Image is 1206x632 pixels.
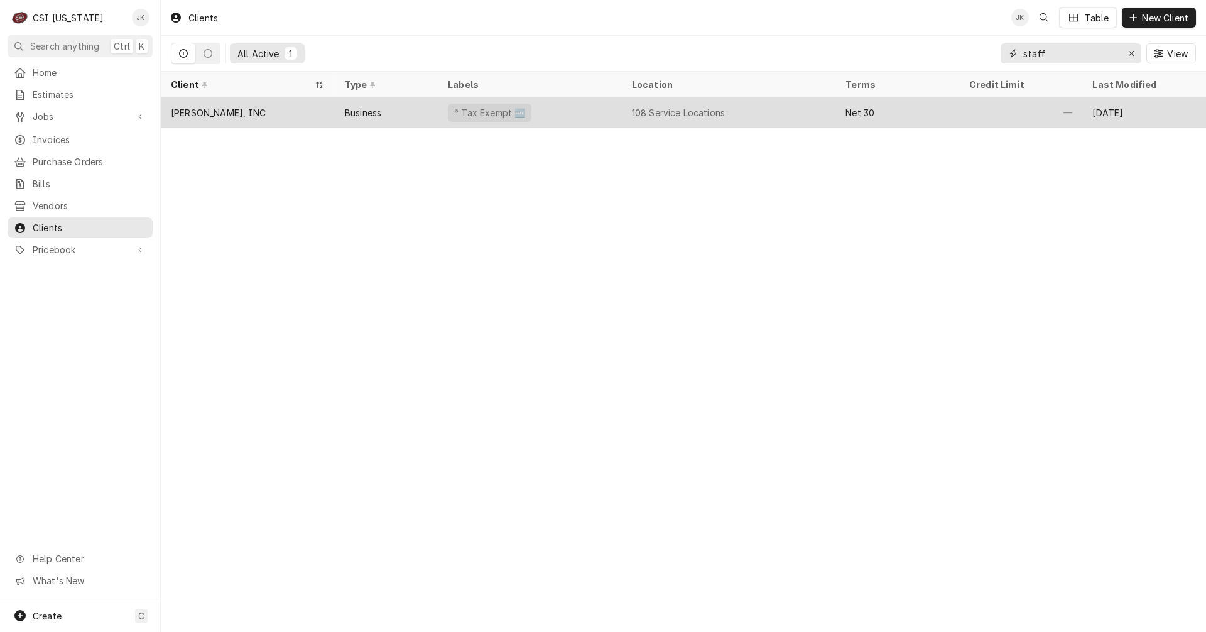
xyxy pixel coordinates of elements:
a: Purchase Orders [8,151,153,172]
span: Search anything [30,40,99,53]
a: Estimates [8,84,153,105]
span: Invoices [33,133,146,146]
button: View [1146,43,1196,63]
div: Table [1085,11,1109,25]
div: Type [345,78,426,91]
div: CSI [US_STATE] [33,11,104,25]
span: K [139,40,144,53]
a: Home [8,62,153,83]
a: Bills [8,173,153,194]
span: Pricebook [33,243,128,256]
div: CSI Kentucky's Avatar [11,9,29,26]
span: Estimates [33,88,146,101]
a: Invoices [8,129,153,150]
a: Go to Pricebook [8,239,153,260]
a: Clients [8,217,153,238]
button: Open search [1034,8,1054,28]
div: Location [632,78,826,91]
button: New Client [1122,8,1196,28]
span: Home [33,66,146,79]
button: Erase input [1121,43,1141,63]
div: Net 30 [845,106,874,119]
div: JK [1011,9,1029,26]
div: Last Modified [1092,78,1193,91]
div: Credit Limit [969,78,1070,91]
span: Vendors [33,199,146,212]
span: Ctrl [114,40,130,53]
span: Jobs [33,110,128,123]
input: Keyword search [1023,43,1117,63]
span: Create [33,611,62,621]
div: Business [345,106,381,119]
span: New Client [1139,11,1191,25]
span: C [138,609,144,623]
div: Labels [448,78,612,91]
a: Vendors [8,195,153,216]
div: Terms [845,78,947,91]
a: Go to What's New [8,570,153,591]
div: [DATE] [1082,97,1206,128]
div: Client [171,78,312,91]
div: All Active [237,47,280,60]
span: Bills [33,177,146,190]
span: View [1165,47,1190,60]
div: ³ Tax Exempt 🆓 [453,106,526,119]
div: — [959,97,1083,128]
span: Purchase Orders [33,155,146,168]
div: 108 Service Locations [632,106,725,119]
div: 1 [287,47,295,60]
a: Go to Help Center [8,548,153,569]
div: [PERSON_NAME], INC [171,106,266,119]
div: C [11,9,29,26]
div: JK [132,9,149,26]
div: Jeff Kuehl's Avatar [1011,9,1029,26]
div: Jeff Kuehl's Avatar [132,9,149,26]
span: What's New [33,574,145,587]
span: Clients [33,221,146,234]
a: Go to Jobs [8,106,153,127]
span: Help Center [33,552,145,565]
button: Search anythingCtrlK [8,35,153,57]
